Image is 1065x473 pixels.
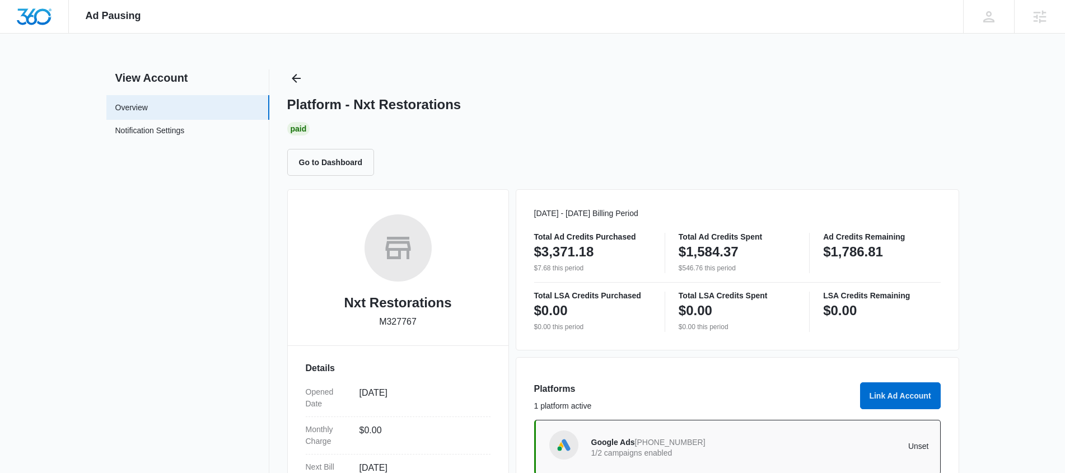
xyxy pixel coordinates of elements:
[534,382,853,396] h3: Platforms
[555,437,572,453] img: Google Ads
[591,438,635,447] span: Google Ads
[823,302,857,320] p: $0.00
[679,322,796,332] p: $0.00 this period
[823,292,940,299] p: LSA Credits Remaining
[115,125,185,139] a: Notification Settings
[359,424,482,447] dd: $0.00
[679,302,712,320] p: $0.00
[760,442,929,450] p: Unset
[534,292,651,299] p: Total LSA Credits Purchased
[115,102,148,114] a: Overview
[287,69,305,87] button: Back
[679,243,739,261] p: $1,584.37
[106,69,269,86] h2: View Account
[344,293,451,313] h2: Nxt Restorations
[823,233,940,241] p: Ad Credits Remaining
[534,322,651,332] p: $0.00 this period
[379,315,417,329] p: M327767
[306,417,491,455] div: Monthly Charge$0.00
[591,449,760,457] p: 1/2 campaigns enabled
[359,386,482,410] dd: [DATE]
[534,208,941,219] p: [DATE] - [DATE] Billing Period
[287,157,381,167] a: Go to Dashboard
[534,302,568,320] p: $0.00
[534,233,651,241] p: Total Ad Credits Purchased
[306,386,351,410] dt: Opened Date
[306,424,351,447] dt: Monthly Charge
[534,243,594,261] p: $3,371.18
[534,263,651,273] p: $7.68 this period
[679,292,796,299] p: Total LSA Credits Spent
[823,243,883,261] p: $1,786.81
[287,96,461,113] h1: Platform - Nxt Restorations
[679,263,796,273] p: $546.76 this period
[860,382,941,409] button: Link Ad Account
[306,380,491,417] div: Opened Date[DATE]
[287,149,375,176] button: Go to Dashboard
[534,400,853,412] p: 1 platform active
[86,10,141,22] span: Ad Pausing
[635,438,706,447] span: [PHONE_NUMBER]
[679,233,796,241] p: Total Ad Credits Spent
[306,362,491,375] h3: Details
[287,122,310,135] div: Paid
